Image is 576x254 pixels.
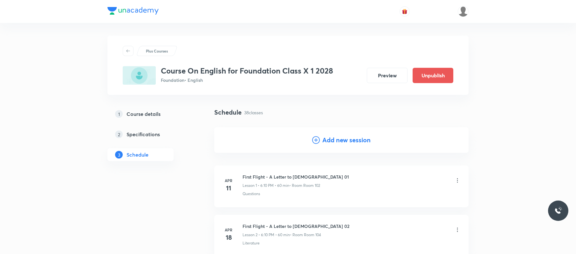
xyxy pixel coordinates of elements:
[107,128,194,141] a: 2Specifications
[161,66,333,75] h3: Course On English for Foundation Class X 1 2028
[222,178,235,183] h6: Apr
[107,7,159,16] a: Company Logo
[244,109,263,116] p: 38 classes
[222,183,235,193] h4: 11
[214,108,242,117] h4: Schedule
[115,110,123,118] p: 1
[243,173,349,180] h6: First Flight - A Letter to [DEMOGRAPHIC_DATA] 01
[107,7,159,15] img: Company Logo
[243,232,290,238] p: Lesson 2 • 6:10 PM • 60 min
[243,183,289,188] p: Lesson 1 • 6:10 PM • 60 min
[367,68,408,83] button: Preview
[146,48,168,54] p: Plus Courses
[115,151,123,159] p: 3
[243,191,260,197] p: Questions
[115,131,123,138] p: 2
[243,240,260,246] p: Literature
[127,110,161,118] h5: Course details
[413,68,453,83] button: Unpublish
[554,207,562,215] img: ttu
[127,131,160,138] h5: Specifications
[222,233,235,242] h4: 18
[161,77,333,83] p: Foundation • English
[443,127,469,153] img: Add
[458,6,469,17] img: aadi Shukla
[289,183,320,188] p: • Room Room 102
[243,223,349,229] h6: First Flight - A Letter to [DEMOGRAPHIC_DATA] 02
[290,232,321,238] p: • Room Room 104
[322,135,371,145] h4: Add new session
[400,6,410,17] button: avatar
[222,227,235,233] h6: Apr
[123,66,156,85] img: 11BDC6B3-7D8D-4568-9AAA-5F6653F54A51_plus.png
[127,151,148,159] h5: Schedule
[107,108,194,120] a: 1Course details
[402,9,408,14] img: avatar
